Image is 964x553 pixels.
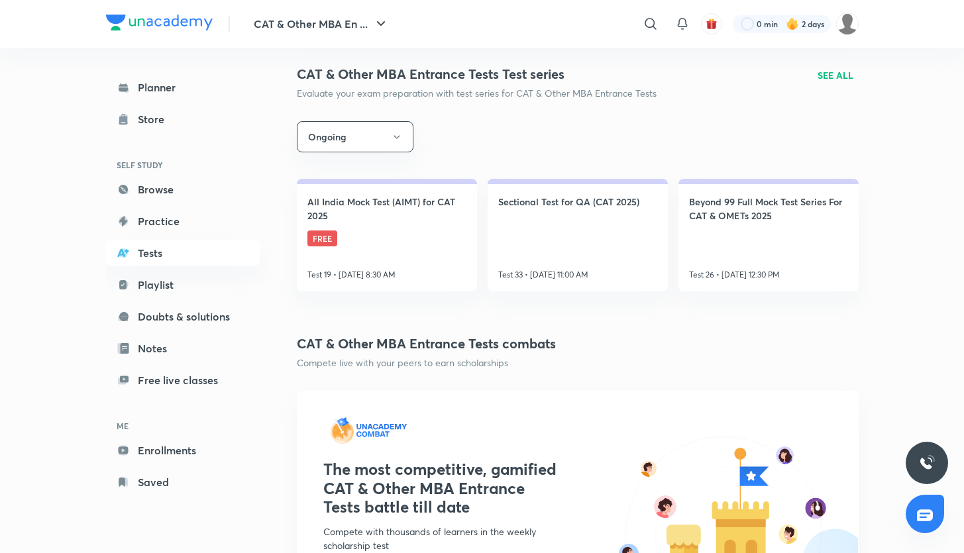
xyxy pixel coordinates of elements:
h3: The most competitive, gamified CAT & Other MBA Entrance Tests battle till date [323,460,561,517]
a: All India Mock Test (AIMT) for CAT 2025FREETest 19 • [DATE] 8:30 AM [297,179,477,291]
p: Test 19 • [DATE] 8:30 AM [307,269,396,281]
img: adi biradar [836,13,859,35]
a: Practice [106,208,260,234]
span: FREE [307,230,337,246]
img: ttu [919,455,935,471]
p: Compete with thousands of learners in the weekly scholarship test [323,525,561,552]
h4: Sectional Test for QA (CAT 2025) [498,195,639,209]
p: Evaluate your exam preparation with test series for CAT & Other MBA Entrance Tests [297,87,657,100]
a: Notes [106,335,260,362]
a: Beyond 99 Full Mock Test Series For CAT & OMETs 2025Test 26 • [DATE] 12:30 PM [678,179,859,291]
button: avatar [701,13,722,34]
a: Playlist [106,272,260,298]
p: Compete live with your peers to earn scholarships [297,356,556,370]
img: streak [786,17,799,30]
a: Planner [106,74,260,101]
p: Test 33 • [DATE] 11:00 AM [498,269,588,281]
h6: SELF STUDY [106,154,260,176]
h4: All India Mock Test (AIMT) for CAT 2025 [307,195,466,223]
a: Sectional Test for QA (CAT 2025)Test 33 • [DATE] 11:00 AM [488,179,668,291]
img: Company Logo [106,15,213,30]
img: avatar [706,18,718,30]
h4: Beyond 99 Full Mock Test Series For CAT & OMETs 2025 [689,195,848,223]
a: Browse [106,176,260,203]
button: Ongoing [297,121,413,152]
p: Test 26 • [DATE] 12:30 PM [689,269,780,281]
a: SEE ALL [818,68,853,82]
a: Store [106,106,260,132]
a: Saved [106,469,260,495]
a: Company Logo [106,15,213,34]
img: combat-logo [323,417,412,444]
h4: CAT & Other MBA Entrance Tests combats [297,334,556,354]
div: Store [138,111,172,127]
h6: ME [106,415,260,437]
a: Doubts & solutions [106,303,260,330]
a: Free live classes [106,367,260,393]
button: CAT & Other MBA En ... [246,11,397,37]
a: Enrollments [106,437,260,464]
a: Tests [106,240,260,266]
h4: CAT & Other MBA Entrance Tests Test series [297,64,657,84]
